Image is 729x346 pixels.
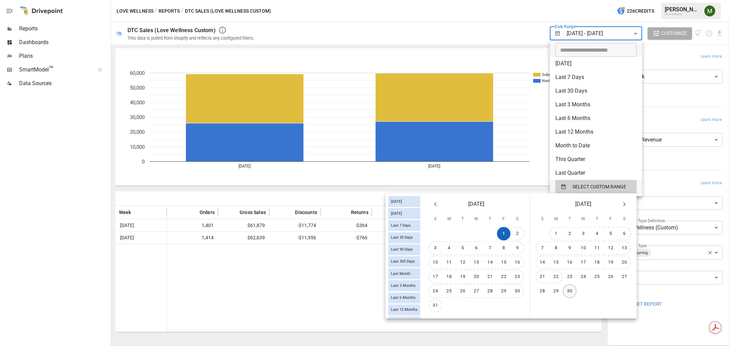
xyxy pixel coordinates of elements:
[618,241,631,255] button: 13
[550,213,562,226] span: Monday
[470,270,483,284] button: 20
[388,283,418,288] span: Last 3 Months
[388,316,420,327] div: Last Year
[388,196,420,207] div: [DATE]
[536,270,549,284] button: 21
[388,271,413,276] span: Last Month
[536,241,549,255] button: 7
[429,256,442,269] button: 10
[550,111,642,125] li: Last 6 Months
[604,256,618,269] button: 19
[590,256,604,269] button: 18
[563,270,577,284] button: 23
[576,200,592,209] span: [DATE]
[550,125,642,139] li: Last 12 Months
[497,227,511,241] button: 1
[388,248,416,252] span: Last 90 Days
[388,236,416,240] span: Last 30 Days
[469,200,485,209] span: [DATE]
[483,270,497,284] button: 21
[388,304,420,315] div: Last 12 Months
[483,284,497,298] button: 28
[550,98,642,111] li: Last 3 Months
[536,213,549,226] span: Sunday
[388,211,405,216] span: [DATE]
[511,213,524,226] span: Saturday
[618,198,631,211] button: Next month
[470,241,483,255] button: 6
[563,284,577,298] button: 30
[497,241,511,255] button: 8
[618,213,631,226] span: Saturday
[604,227,618,241] button: 5
[483,256,497,269] button: 14
[484,213,496,226] span: Thursday
[497,256,511,269] button: 15
[470,256,483,269] button: 13
[550,57,642,70] li: [DATE]
[564,213,576,226] span: Tuesday
[388,308,420,312] span: Last 12 Months
[429,198,442,211] button: Previous month
[497,284,511,298] button: 29
[442,284,456,298] button: 25
[388,268,420,279] div: Last Month
[388,232,420,243] div: Last 30 Days
[429,299,442,312] button: 31
[429,284,442,298] button: 24
[483,241,497,255] button: 7
[618,227,631,241] button: 6
[604,241,618,255] button: 12
[577,270,590,284] button: 24
[443,213,455,226] span: Monday
[563,227,577,241] button: 2
[536,284,549,298] button: 28
[549,227,563,241] button: 1
[470,213,483,226] span: Wednesday
[442,241,456,255] button: 4
[591,213,603,226] span: Thursday
[550,152,642,166] li: This Quarter
[549,241,563,255] button: 8
[572,183,626,191] span: SELECT CUSTOM RANGE
[511,227,524,241] button: 2
[549,270,563,284] button: 22
[388,292,420,303] div: Last 6 Months
[605,213,617,226] span: Friday
[577,256,590,269] button: 17
[388,220,420,231] div: Last 7 Days
[429,213,442,226] span: Sunday
[388,208,420,219] div: [DATE]
[456,284,470,298] button: 26
[388,244,420,255] div: Last 90 Days
[577,227,590,241] button: 3
[442,256,456,269] button: 11
[511,284,524,298] button: 30
[498,213,510,226] span: Friday
[470,284,483,298] button: 27
[456,270,470,284] button: 19
[590,227,604,241] button: 4
[429,241,442,255] button: 3
[604,270,618,284] button: 26
[388,256,420,267] div: Last 365 Days
[563,241,577,255] button: 9
[511,270,524,284] button: 23
[590,241,604,255] button: 11
[618,270,631,284] button: 27
[429,270,442,284] button: 17
[497,270,511,284] button: 22
[511,241,524,255] button: 9
[511,256,524,269] button: 16
[555,180,637,194] button: SELECT CUSTOM RANGE
[457,213,469,226] span: Tuesday
[456,241,470,255] button: 5
[388,223,414,228] span: Last 7 Days
[618,256,631,269] button: 20
[442,270,456,284] button: 18
[388,199,405,204] span: [DATE]
[549,284,563,298] button: 29
[388,296,418,300] span: Last 6 Months
[388,280,420,291] div: Last 3 Months
[456,256,470,269] button: 12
